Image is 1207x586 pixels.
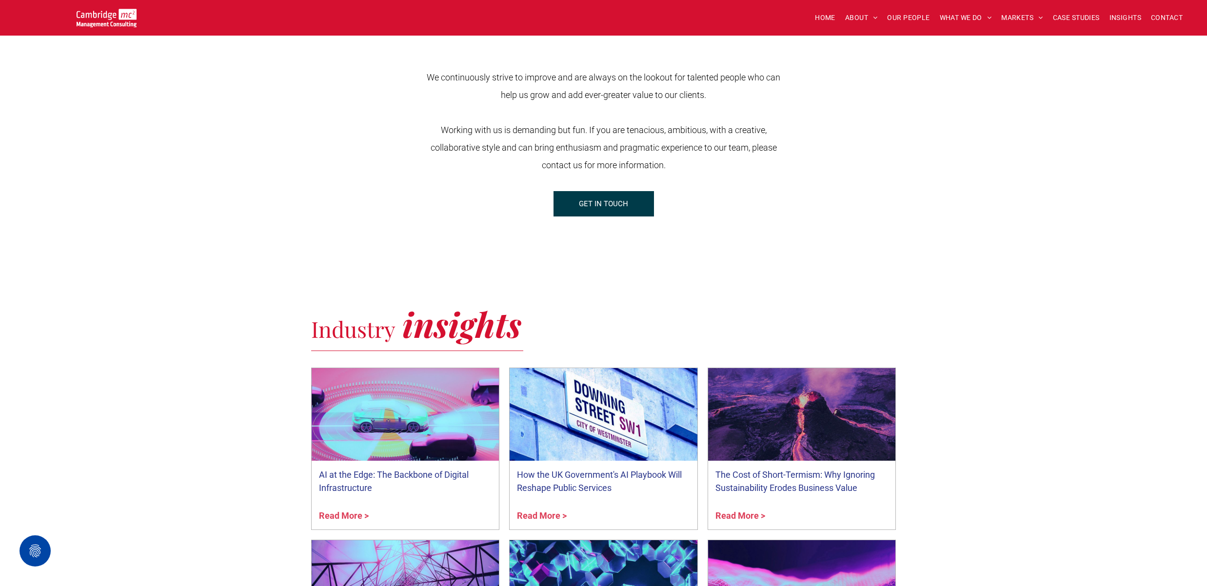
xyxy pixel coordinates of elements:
a: OUR PEOPLE [882,10,934,25]
a: Illustration of EV sensor fields [312,368,499,461]
a: GET IN TOUCH [554,191,654,216]
img: Go to Homepage [77,9,137,27]
a: CONTACT [1146,10,1187,25]
a: Read More > [319,509,492,522]
a: INSIGHTS [1105,10,1146,25]
a: AI at the Edge: The Backbone of Digital Infrastructure [319,468,492,494]
a: MARKETS [996,10,1048,25]
a: Read More > [715,509,889,522]
span: We continuously strive to improve and are always on the lookout for talented people who can help ... [427,72,780,100]
span: insights [402,301,521,347]
a: How the UK Government's AI Playbook Will Reshape Public Services [517,468,690,494]
span: Industry [311,314,396,343]
a: A close-up of the Downing St sign [510,368,697,461]
a: WHAT WE DO [935,10,997,25]
a: ABOUT [840,10,883,25]
span: GET IN TOUCH [579,192,628,216]
a: Your Business Transformed | Cambridge Management Consulting [77,10,137,20]
a: CASE STUDIES [1048,10,1105,25]
a: Read More > [517,509,690,522]
a: The Cost of Short-Termism: Why Ignoring Sustainability Erodes Business Value [715,468,889,494]
a: Volcano lava lake [708,368,896,461]
a: HOME [810,10,840,25]
span: Working with us is demanding but fun. If you are tenacious, ambitious, with a creative, collabora... [431,125,777,170]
